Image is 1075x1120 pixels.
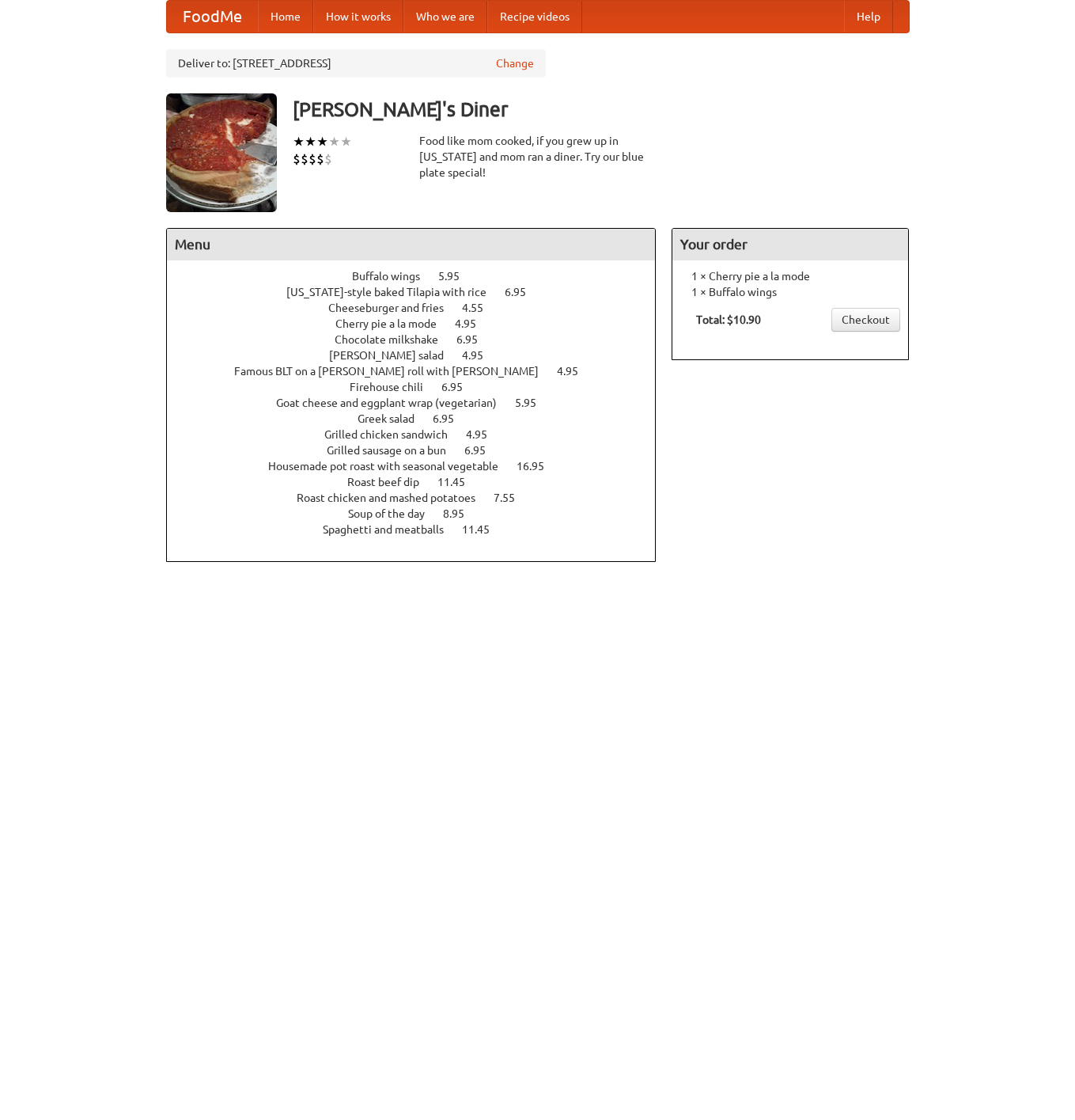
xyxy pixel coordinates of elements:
[347,476,494,488] a: Roast beef dip 11.45
[462,349,499,362] span: 4.95
[352,270,436,283] span: Buffalo wings
[327,444,462,457] span: Grilled sausage on a bun
[466,428,503,441] span: 4.95
[340,133,352,150] li: ★
[348,507,494,520] a: Soup of the day 8.95
[557,365,594,378] span: 4.95
[350,381,492,393] a: Firehouse chili 6.95
[419,133,657,180] div: Food like mom cooked, if you grew up in [US_STATE] and mom ran a diner. Try our blue plate special!
[313,1,403,32] a: How it works
[293,93,910,125] h3: [PERSON_NAME]'s Diner
[293,150,301,168] li: $
[487,1,582,32] a: Recipe videos
[456,333,494,346] span: 6.95
[268,460,573,473] a: Housemade pot roast with seasonal vegetable 16.95
[441,381,479,393] span: 6.95
[327,444,515,457] a: Grilled sausage on a bun 6.95
[515,397,552,409] span: 5.95
[323,523,460,536] span: Spaghetti and meatballs
[672,229,908,260] h4: Your order
[328,302,460,314] span: Cheeseburger and fries
[831,308,900,332] a: Checkout
[316,150,324,168] li: $
[443,507,480,520] span: 8.95
[464,444,502,457] span: 6.95
[680,284,900,300] li: 1 × Buffalo wings
[324,150,332,168] li: $
[167,1,258,32] a: FoodMe
[166,49,546,78] div: Deliver to: [STREET_ADDRESS]
[517,460,560,473] span: 16.95
[348,507,441,520] span: Soup of the day
[438,270,475,283] span: 5.95
[462,523,505,536] span: 11.45
[335,333,507,346] a: Chocolate milkshake 6.95
[276,397,513,409] span: Goat cheese and eggplant wrap (vegetarian)
[680,268,900,284] li: 1 × Cherry pie a la mode
[844,1,893,32] a: Help
[324,428,464,441] span: Grilled chicken sandwich
[462,302,499,314] span: 4.55
[308,150,316,168] li: $
[297,492,491,504] span: Roast chicken and mashed potatoes
[324,428,517,441] a: Grilled chicken sandwich 4.95
[358,412,430,425] span: Greek salad
[167,229,656,260] h4: Menu
[293,133,305,150] li: ★
[352,270,489,283] a: Buffalo wings 5.95
[496,55,534,71] a: Change
[358,412,483,425] a: Greek salad 6.95
[286,286,555,298] a: [US_STATE]-style baked Tilapia with rice 6.95
[335,333,454,346] span: Chocolate milkshake
[505,286,542,298] span: 6.95
[328,302,513,314] a: Cheeseburger and fries 4.55
[328,133,340,150] li: ★
[316,133,328,150] li: ★
[329,349,513,362] a: [PERSON_NAME] salad 4.95
[494,492,531,504] span: 7.55
[301,150,308,168] li: $
[268,460,514,473] span: Housemade pot roast with seasonal vegetable
[166,93,277,212] img: angular.jpg
[350,381,439,393] span: Firehouse chili
[437,476,481,488] span: 11.45
[433,412,470,425] span: 6.95
[335,317,505,330] a: Cherry pie a la mode 4.95
[329,349,460,362] span: [PERSON_NAME] salad
[276,397,566,409] a: Goat cheese and eggplant wrap (vegetarian) 5.95
[234,365,555,378] span: Famous BLT on a [PERSON_NAME] roll with [PERSON_NAME]
[305,133,316,150] li: ★
[286,286,502,298] span: [US_STATE]-style baked Tilapia with rice
[455,317,492,330] span: 4.95
[403,1,487,32] a: Who we are
[347,476,435,488] span: Roast beef dip
[258,1,313,32] a: Home
[696,313,761,326] b: Total: $10.90
[323,523,519,536] a: Spaghetti and meatballs 11.45
[297,492,544,504] a: Roast chicken and mashed potatoes 7.55
[234,365,608,378] a: Famous BLT on a [PERSON_NAME] roll with [PERSON_NAME] 4.95
[335,317,452,330] span: Cherry pie a la mode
